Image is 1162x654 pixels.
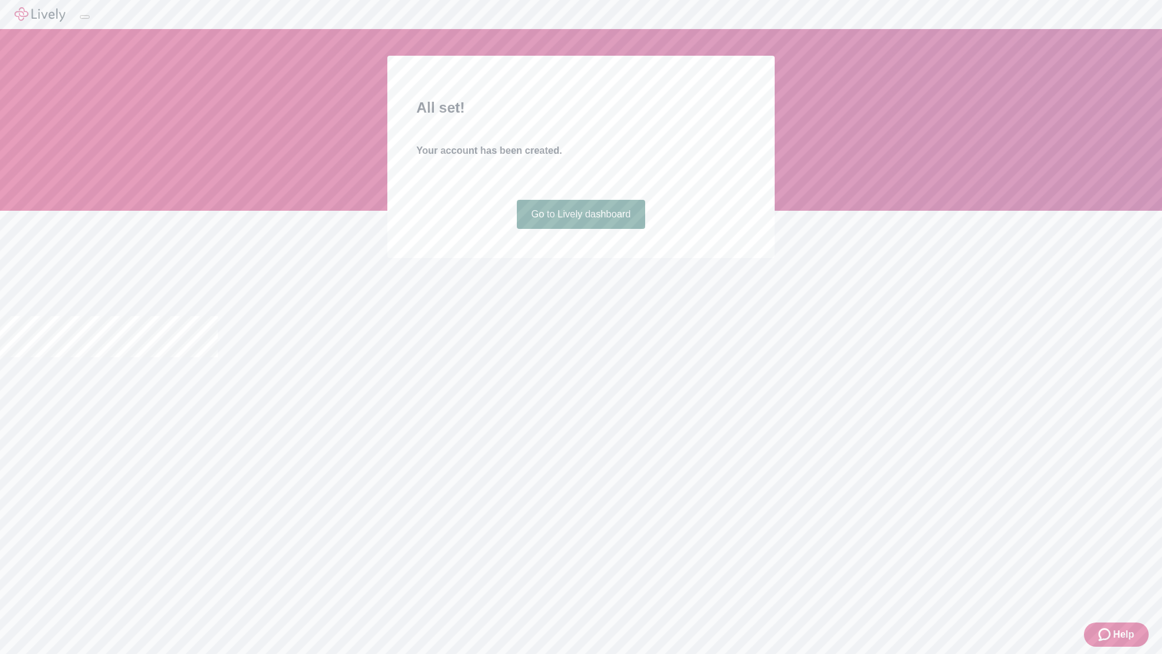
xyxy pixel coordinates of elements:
[1113,627,1134,642] span: Help
[416,97,746,119] h2: All set!
[517,200,646,229] a: Go to Lively dashboard
[416,144,746,158] h4: Your account has been created.
[15,7,65,22] img: Lively
[1084,623,1149,647] button: Zendesk support iconHelp
[1098,627,1113,642] svg: Zendesk support icon
[80,15,90,19] button: Log out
